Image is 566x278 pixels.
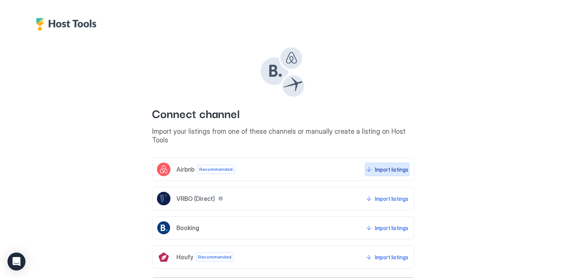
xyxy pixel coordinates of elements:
[199,166,233,173] span: Recommended
[365,221,409,235] button: Import listings
[375,166,408,173] div: Import listings
[375,224,408,232] div: Import listings
[36,18,100,31] div: Host Tools Logo
[176,253,193,261] span: Houfy
[152,127,414,144] span: Import your listings from one of these channels or manually create a listing on Host Tools
[365,192,409,205] button: Import listings
[365,163,409,176] button: Import listings
[152,105,414,121] span: Connect channel
[375,253,408,261] div: Import listings
[176,224,199,232] span: Booking
[198,254,231,260] span: Recommended
[365,250,409,264] button: Import listings
[176,166,194,173] span: Airbnb
[375,195,408,203] div: Import listings
[7,253,25,271] div: Open Intercom Messenger
[176,195,215,202] span: VRBO (Direct)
